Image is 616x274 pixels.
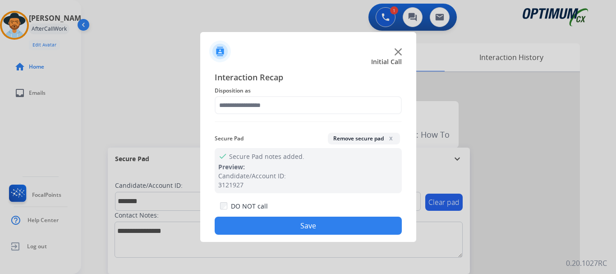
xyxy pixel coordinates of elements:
div: Candidate/Account ID: 3121927 [218,172,398,190]
button: Save [215,217,402,235]
span: Disposition as [215,85,402,96]
button: Remove secure padx [328,133,400,144]
span: Secure Pad [215,133,244,144]
span: Preview: [218,163,245,171]
label: DO NOT call [231,202,268,211]
p: 0.20.1027RC [566,258,607,269]
mat-icon: check [218,152,225,159]
span: Interaction Recap [215,71,402,85]
span: Initial Call [371,57,402,66]
div: Secure Pad notes added. [215,148,402,193]
span: x [387,135,395,142]
img: contact-recap-line.svg [215,121,402,122]
img: contactIcon [209,41,231,62]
